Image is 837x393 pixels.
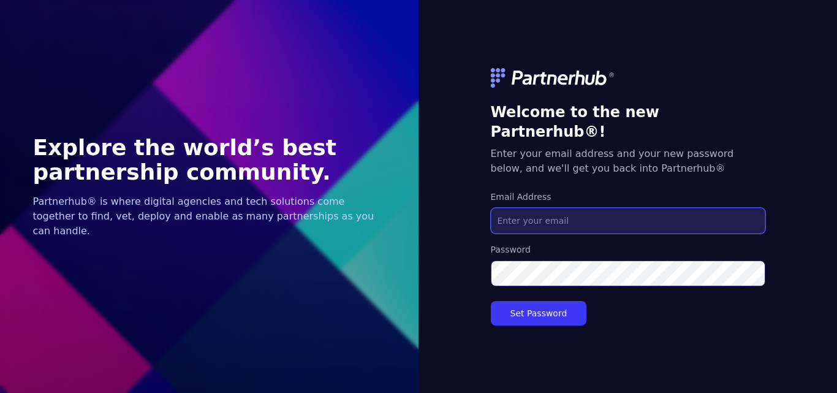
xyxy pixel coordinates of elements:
[491,102,765,142] h3: Welcome to the new Partnerhub®!
[33,194,386,238] p: Partnerhub® is where digital agencies and tech solutions come together to find, vet, deploy and e...
[33,135,386,185] h1: Explore the world’s best partnership community.
[491,208,765,234] input: Enter your email
[491,301,587,326] button: Set Password
[491,243,765,256] label: Password
[491,68,616,88] img: logo
[491,191,765,203] label: Email Address
[491,147,765,176] h5: Enter your email address and your new password below, and we'll get you back into Partnerhub®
